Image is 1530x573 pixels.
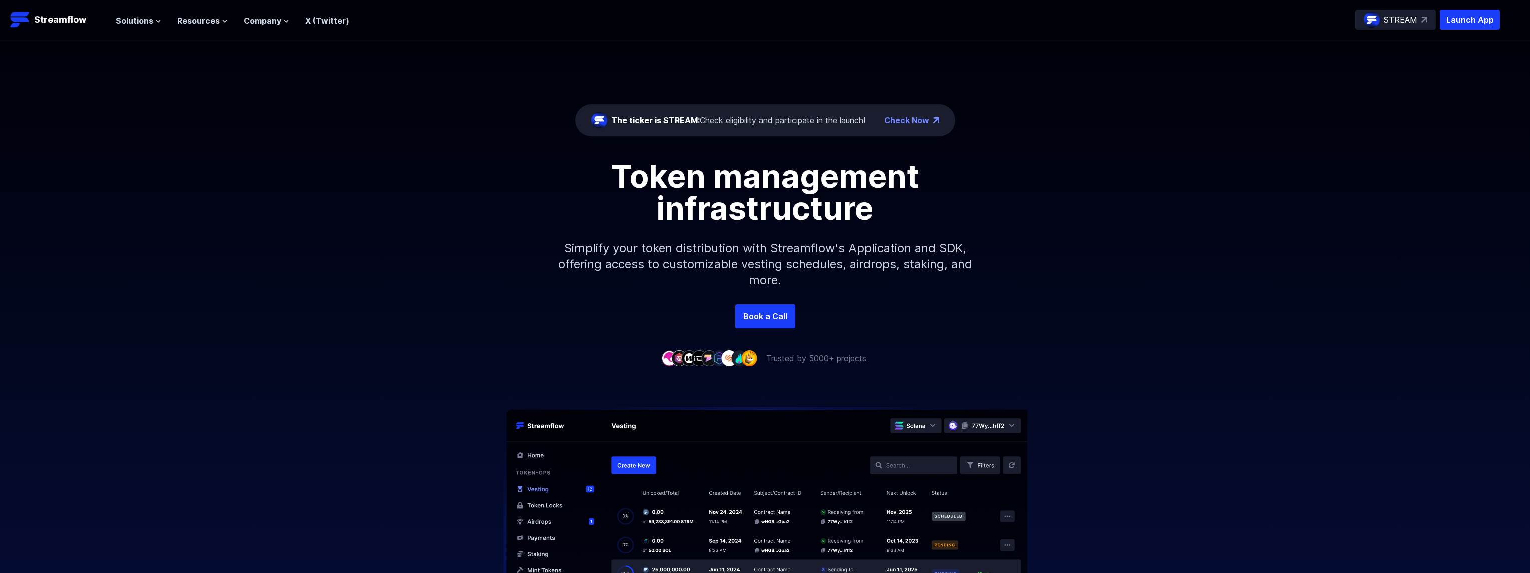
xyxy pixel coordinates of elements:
p: Trusted by 5000+ projects [766,352,866,364]
button: Resources [177,15,228,27]
div: Check eligibility and participate in the launch! [611,114,865,126]
span: Solutions [116,15,153,27]
p: Streamflow [34,13,86,27]
a: Book a Call [735,304,795,328]
button: Solutions [116,15,161,27]
img: Streamflow Logo [10,10,30,30]
a: X (Twitter) [305,16,349,26]
img: company-6 [711,350,727,366]
img: company-4 [691,350,707,366]
img: company-1 [661,350,677,366]
img: company-5 [701,350,717,366]
img: company-8 [731,350,747,366]
p: STREAM [1384,14,1417,26]
img: company-7 [721,350,737,366]
span: Company [244,15,281,27]
img: company-9 [741,350,757,366]
img: top-right-arrow.svg [1421,17,1427,23]
span: Resources [177,15,220,27]
img: streamflow-logo-circle.png [1364,12,1380,28]
img: company-2 [671,350,687,366]
a: Streamflow [10,10,106,30]
a: STREAM [1355,10,1436,30]
p: Simplify your token distribution with Streamflow's Application and SDK, offering access to custom... [550,224,980,304]
span: The ticker is STREAM: [611,115,700,125]
img: top-right-arrow.png [933,117,939,123]
img: streamflow-logo-circle.png [591,112,607,128]
button: Launch App [1440,10,1500,30]
h1: Token management infrastructure [540,160,990,224]
a: Check Now [884,114,929,126]
button: Company [244,15,289,27]
img: company-3 [681,350,697,366]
